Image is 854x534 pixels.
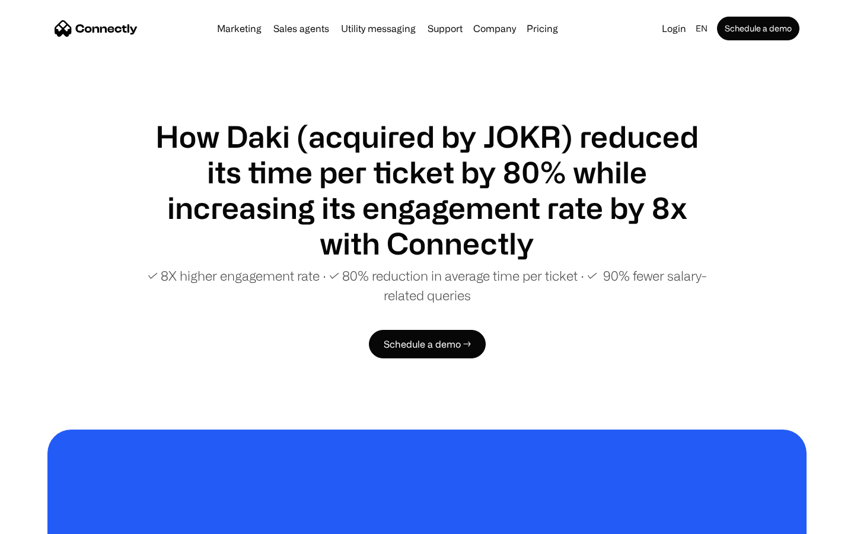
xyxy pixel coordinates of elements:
[142,266,712,305] p: ✓ 8X higher engagement rate ∙ ✓ 80% reduction in average time per ticket ∙ ✓ 90% fewer salary-rel...
[657,20,691,37] a: Login
[142,119,712,261] h1: How Daki (acquired by JOKR) reduced its time per ticket by 80% while increasing its engagement ra...
[369,330,486,358] a: Schedule a demo →
[717,17,799,40] a: Schedule a demo
[473,20,516,37] div: Company
[336,24,420,33] a: Utility messaging
[696,20,708,37] div: en
[269,24,334,33] a: Sales agents
[522,24,563,33] a: Pricing
[24,513,71,530] ul: Language list
[212,24,266,33] a: Marketing
[12,512,71,530] aside: Language selected: English
[423,24,467,33] a: Support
